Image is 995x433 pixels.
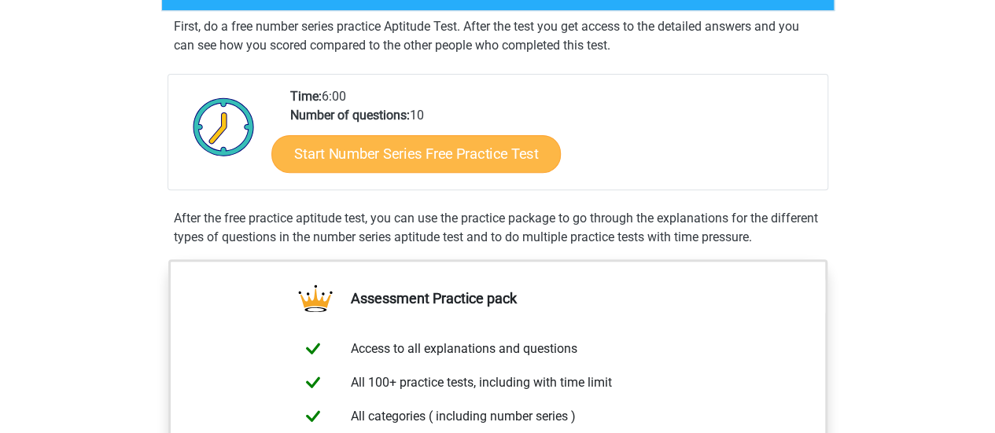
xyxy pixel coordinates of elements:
[271,134,561,172] a: Start Number Series Free Practice Test
[290,108,410,123] b: Number of questions:
[290,89,322,104] b: Time:
[184,87,263,166] img: Clock
[278,87,827,189] div: 6:00 10
[168,209,828,247] div: After the free practice aptitude test, you can use the practice package to go through the explana...
[174,17,822,55] p: First, do a free number series practice Aptitude Test. After the test you get access to the detai...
